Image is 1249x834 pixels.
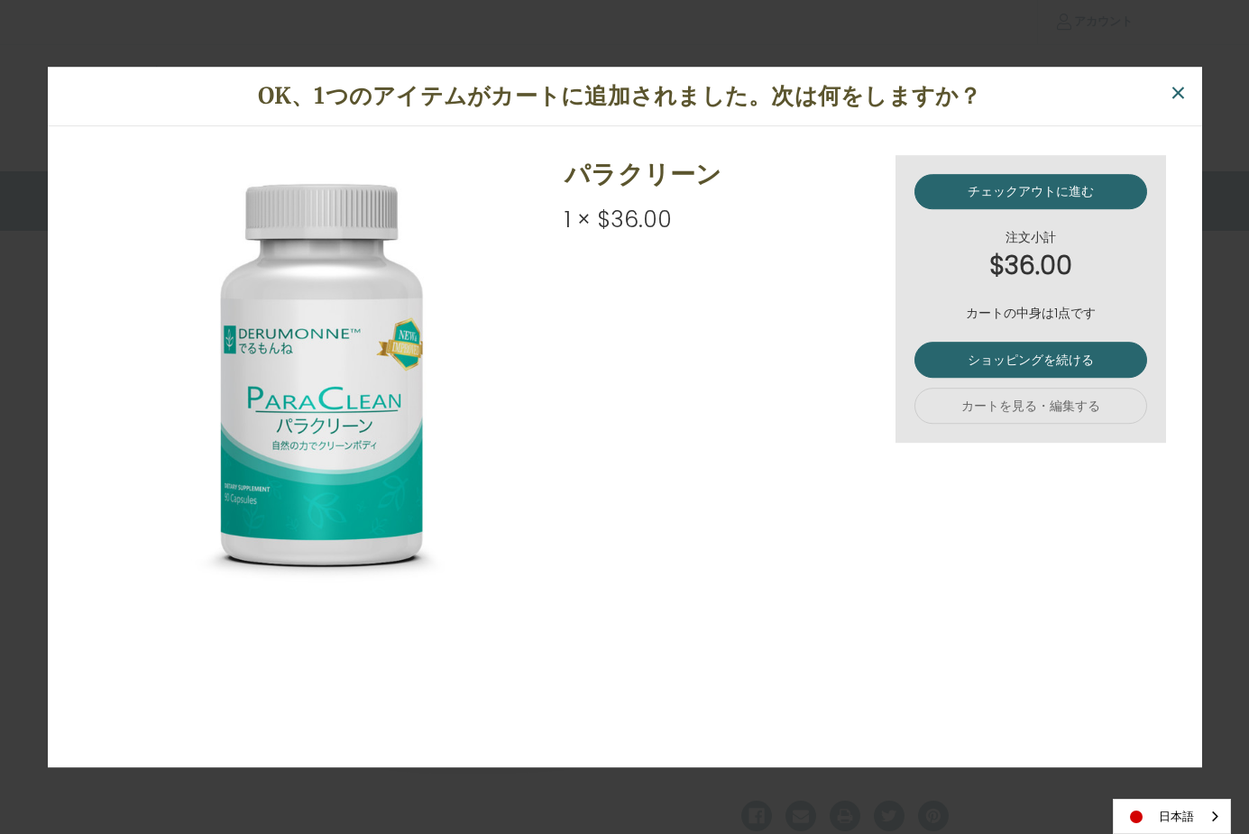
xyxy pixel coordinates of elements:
p: カートの中身は1点です [914,305,1147,324]
aside: Language selected: 日本語 [1113,799,1231,834]
span: × [1170,73,1187,114]
a: カートを見る・編集する [914,389,1147,425]
img: パラクリーン [103,155,546,599]
div: Language [1113,799,1231,834]
div: 1 × $36.00 [565,203,876,237]
a: 日本語 [1114,800,1230,833]
h2: パラクリーン [565,155,876,193]
a: チェックアウトに進む [914,174,1147,210]
a: ショッピングを続ける [914,343,1147,379]
div: 注文小計 [914,229,1147,286]
h1: OK、1つのアイテムがカートに追加されました。次は何をしますか？ [76,79,1163,114]
strong: $36.00 [914,248,1147,286]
